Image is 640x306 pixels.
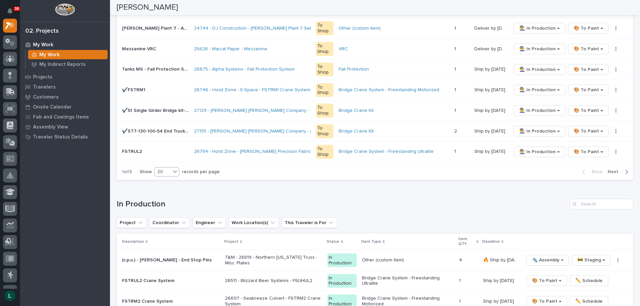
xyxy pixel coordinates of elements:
a: Onsite Calendar [20,102,110,112]
p: 1 [454,148,457,154]
p: ✔️5t Single Girder Bridge kit- STT-170 [122,107,190,114]
span: 🎨 To Paint → [574,66,603,74]
button: 🚧 Staging → [572,255,611,266]
p: Ship by [DATE] [474,86,507,93]
p: 🔥 Ship by 9/10/25 [483,256,520,263]
div: To Shop [316,63,333,77]
p: FSTRUL2 Crane System [122,278,220,284]
p: 1 [454,65,457,72]
tr: ✔️STT-130-100-54 End Truck Set✔️STT-130-100-54 End Truck Set 27135 - [PERSON_NAME] [PERSON_NAME] ... [117,121,633,142]
p: Onsite Calendar [33,104,72,110]
a: VRC [339,46,348,52]
tr: ✔️FSTRM1✔️FSTRM1 26746 - Hoist Zone - E-Space - FSTRM1 Crane System To ShopBridge Crane System - ... [117,80,633,101]
button: 🔩 Assembly → [526,255,569,266]
p: Ship by [DATE] [474,127,507,134]
button: 👨‍🏭 In Production → [514,126,565,137]
button: 🎨 To Paint → [526,275,567,286]
span: 🎨 To Paint → [574,86,603,94]
p: Travelers [33,84,56,90]
p: FSTRM2 Crane System [122,299,220,304]
p: (c.p.u.) - [PERSON_NAME] - End Stop Pins [122,257,220,263]
p: Mezzanine VRC [122,45,158,52]
a: My Work [26,50,110,59]
tr: ✔️5t Single Girder Bridge kit- STT-170✔️5t Single Girder Bridge kit- STT-170 27129 - [PERSON_NAME... [117,100,633,121]
div: In Production [327,274,357,288]
button: 👨‍🏭 In Production → [514,44,565,54]
p: Deliver by 9/22/25 [474,45,507,52]
span: 👨‍🏭 In Production → [519,107,560,115]
span: Back [588,169,602,175]
a: Travelers [20,82,110,92]
div: 20 [155,168,171,175]
span: 👨‍🏭 In Production → [519,86,560,94]
a: Projects [20,72,110,82]
span: 🎨 To Paint → [574,148,603,156]
div: To Shop [316,124,333,138]
button: Project [117,217,147,228]
span: 👨‍🏭 In Production → [519,127,560,135]
p: 1 [454,24,457,31]
a: Fall Protection [339,67,369,72]
h2: [PERSON_NAME] [117,3,178,12]
button: 🎨 To Paint → [568,44,609,54]
tr: Mezzanine VRCMezzanine VRC 25626 - Marcal Paper - Mezzanine To ShopVRC 11 Deliver by [DATE]Delive... [117,39,633,59]
div: To Shop [316,21,333,35]
a: Bridge Crane System - Freestanding Ultralite [339,149,434,154]
button: 🎨 To Paint → [568,64,609,75]
div: To Shop [316,42,333,56]
div: In Production [327,253,357,267]
span: 🎨 To Paint → [574,45,603,53]
p: ✔️STT-130-100-54 End Truck Set [122,127,190,134]
p: My Work [33,42,53,48]
p: FSTRUL2 [122,148,143,154]
a: 27135 - [PERSON_NAME] [PERSON_NAME] Company - (2) 2t SMW crane kits, TRSG2 [194,129,372,134]
button: 👨‍🏭 In Production → [514,105,565,116]
a: Customers [20,92,110,102]
a: 24744 - DJ Construction - [PERSON_NAME] Plant 7 Setup [194,26,317,31]
button: This Traveler is For [282,217,337,228]
span: Next [608,169,622,175]
a: Bridge Crane Kit [339,129,374,134]
a: 27129 - [PERSON_NAME] [PERSON_NAME] Company - 5T SMW Crane Kit [194,108,349,114]
span: ✏️ Schedule [575,297,603,305]
button: 🎨 To Paint → [568,23,609,34]
p: Description [122,238,144,245]
p: Brinkley Plant 7 - Additional Flat track for PDI [122,24,190,31]
p: 2 [454,127,458,134]
p: Show [140,169,152,175]
p: Project [224,238,238,245]
p: Ship by 9/25/25 [474,148,507,154]
p: Item QTY [458,235,474,248]
p: 1 of 3 [117,164,137,180]
tr: (c.p.u.) - [PERSON_NAME] - End Stop PinsT&M - 26819 - Northern [US_STATE] Truss - Misc. PlatesIn ... [117,250,633,271]
span: 🎨 To Paint → [532,277,561,285]
div: Search [570,199,633,209]
a: My Work [20,40,110,50]
a: My Indirect Reports [26,60,110,69]
button: Next [605,169,633,175]
span: ✏️ Schedule [575,277,603,285]
a: Bridge Crane Kit [339,108,374,114]
p: 1 [454,86,457,93]
p: 4 [459,256,463,263]
p: Ship by [DATE] [483,297,515,304]
button: 🎨 To Paint → [568,126,609,137]
p: 1 [459,277,462,284]
button: Notifications [3,4,17,18]
tr: FSTRUL2 Crane System26511 - Blizzard Beer Systems - FSUHUL2In ProductionBridge Crane System - Fre... [117,270,633,291]
a: Bridge Crane System - Freestanding Motorized [339,87,439,93]
tr: FSTRUL2FSTRUL2 26784 - Hoist Zone - [PERSON_NAME] Precision Fabricators - FSTRUL2 Crane System To... [117,142,633,162]
div: To Shop [316,104,333,118]
button: 🎨 To Paint → [568,105,609,116]
p: 36 [15,6,19,11]
button: Back [577,169,605,175]
button: 🎨 To Paint → [568,85,609,95]
p: Projects [33,74,52,80]
p: Ship by [DATE] [483,277,515,284]
p: Other (custom item) [362,257,454,263]
a: Traveler Status Details [20,132,110,142]
p: Traveler Status Details [33,134,88,140]
a: 26675 - Alpha Systems - Fall Protection System [194,67,295,72]
p: Item Type [361,238,381,245]
p: records per page [182,169,220,175]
